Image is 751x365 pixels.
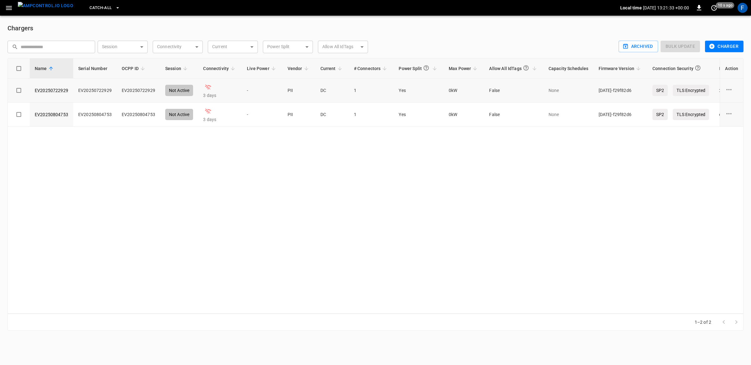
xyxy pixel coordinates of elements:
button: Archived [619,41,658,52]
span: Max Power [449,65,479,72]
td: - [242,79,283,103]
td: False [484,103,543,127]
span: OCPP ID [122,65,147,72]
td: 1 [349,103,394,127]
span: Catch-all [89,4,112,12]
span: Current [320,65,344,72]
p: [DATE] 13:21:33 +00:00 [643,5,689,11]
span: 10 s ago [716,2,734,8]
td: [DATE]-f29f82d6 [594,103,647,127]
img: ampcontrol.io logo [18,2,73,10]
span: Live Power [247,65,278,72]
a: EV20250804753 [35,111,68,118]
h6: Chargers [8,23,743,33]
td: EV20250722929 [73,79,117,103]
th: Serial Number [73,58,117,79]
td: PII [283,103,315,127]
p: SP2 [652,109,668,120]
p: 1–2 of 2 [695,319,711,325]
button: Charger [705,41,743,52]
span: Name [35,65,55,72]
td: PII [283,79,315,103]
div: Not Active [165,109,193,120]
span: Vendor [288,65,310,72]
a: EV20250722929 [35,87,68,94]
p: None [549,111,589,118]
p: Local time [620,5,642,11]
p: 3 days [203,116,237,123]
div: Connection Security [652,62,702,74]
p: None [549,87,589,94]
span: Allow All IdTags [489,62,538,74]
span: Connectivity [203,65,237,72]
th: Action [720,58,743,79]
div: d03d ... [719,111,733,118]
span: Power Split [399,62,439,74]
p: TLS Encrypted [673,109,709,120]
td: EV20250804753 [73,103,117,127]
td: 0 kW [444,79,484,103]
td: - [242,103,283,127]
td: EV20250722929 [117,79,160,103]
p: SP2 [652,85,668,96]
span: Session [165,65,189,72]
td: 1 [349,79,394,103]
div: charge point options [725,86,738,95]
td: [DATE]-f29f82d6 [594,79,647,103]
div: Not Active [165,85,193,96]
div: 2d7c ... [719,87,733,94]
p: 3 days [203,92,237,99]
td: DC [315,79,349,103]
th: ID [714,58,744,79]
p: TLS Encrypted [673,85,709,96]
div: charge point options [725,110,738,119]
td: DC [315,103,349,127]
button: set refresh interval [709,3,719,13]
td: False [484,79,543,103]
td: Yes [394,103,444,127]
td: 0 kW [444,103,484,127]
div: profile-icon [738,3,748,13]
th: Capacity Schedules [544,58,594,79]
span: Firmware Version [599,65,642,72]
td: EV20250804753 [117,103,160,127]
td: Yes [394,79,444,103]
span: # Connectors [354,65,389,72]
button: Catch-all [87,2,122,14]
